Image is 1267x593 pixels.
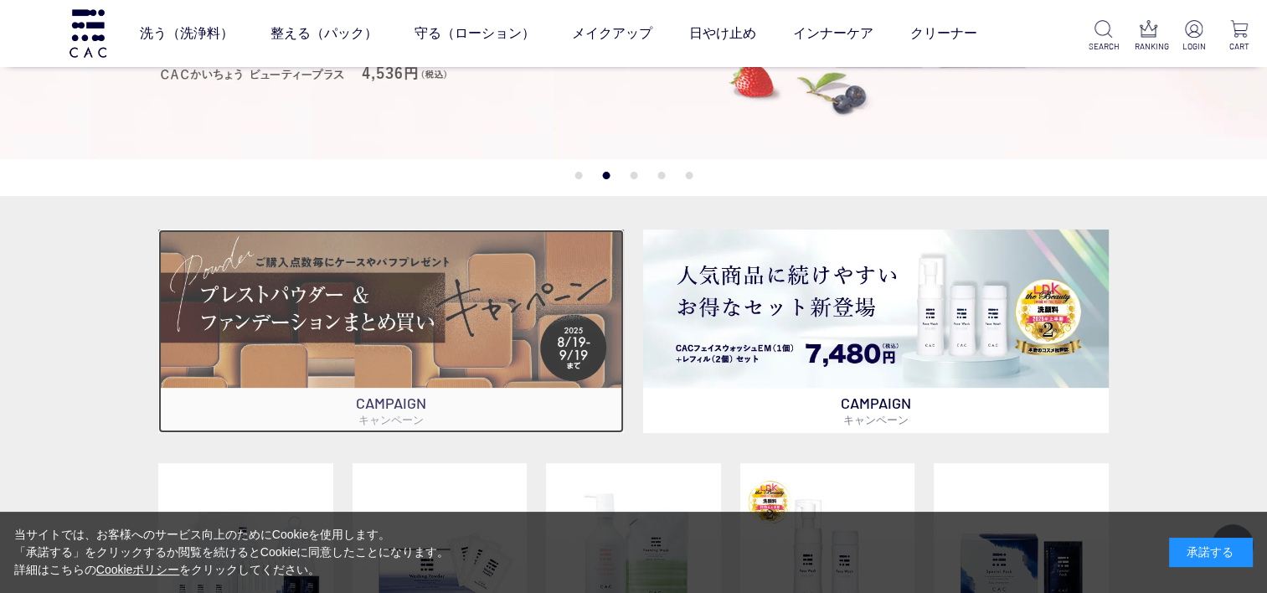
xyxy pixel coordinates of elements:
div: 当サイトでは、お客様へのサービス向上のためにCookieを使用します。 「承諾する」をクリックするか閲覧を続けるとCookieに同意したことになります。 詳細はこちらの をクリックしてください。 [14,526,450,579]
p: SEARCH [1089,40,1118,53]
p: RANKING [1134,40,1163,53]
p: CART [1224,40,1254,53]
img: ベースメイクキャンペーン [158,229,624,388]
a: LOGIN [1179,20,1208,53]
button: 3 of 5 [630,172,637,179]
a: フェイスウォッシュ＋レフィル2個セット フェイスウォッシュ＋レフィル2個セット CAMPAIGNキャンペーン [643,229,1109,433]
button: 1 of 5 [574,172,582,179]
span: キャンペーン [358,413,424,426]
a: SEARCH [1089,20,1118,53]
span: キャンペーン [843,413,909,426]
img: フェイスウォッシュ＋レフィル2個セット [643,229,1109,388]
p: CAMPAIGN [158,388,624,433]
a: RANKING [1134,20,1163,53]
a: 洗う（洗浄料） [139,10,233,57]
p: LOGIN [1179,40,1208,53]
button: 2 of 5 [602,172,610,179]
button: 4 of 5 [657,172,665,179]
img: logo [67,9,109,57]
a: インナーケア [792,10,873,57]
a: メイクアップ [571,10,652,57]
button: 5 of 5 [685,172,693,179]
div: 承諾する [1169,538,1253,567]
a: CART [1224,20,1254,53]
a: 日やけ止め [688,10,755,57]
a: クリーナー [909,10,976,57]
a: Cookieポリシー [96,563,180,576]
p: CAMPAIGN [643,388,1109,433]
a: 整える（パック） [270,10,377,57]
a: ベースメイクキャンペーン ベースメイクキャンペーン CAMPAIGNキャンペーン [158,229,624,433]
a: 守る（ローション） [414,10,534,57]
